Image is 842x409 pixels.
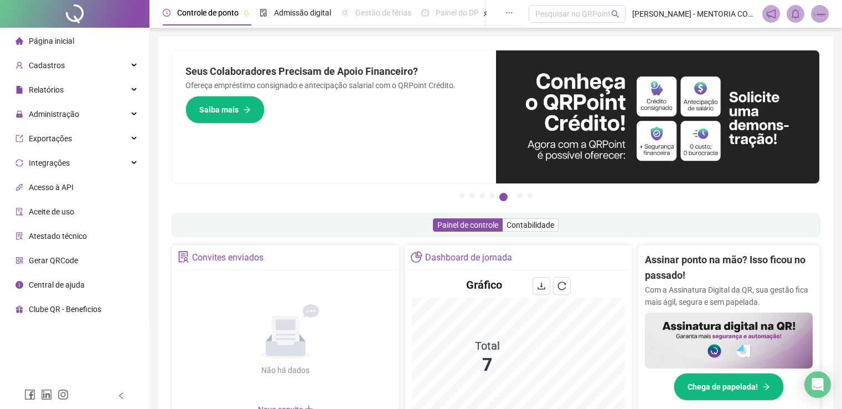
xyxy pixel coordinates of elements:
[469,193,475,198] button: 2
[483,10,490,17] span: pushpin
[437,221,498,229] span: Painel de controle
[58,389,69,400] span: instagram
[507,221,554,229] span: Contabilidade
[274,8,331,17] span: Admissão digital
[489,193,495,198] button: 4
[29,61,65,70] span: Cadastros
[812,6,828,22] img: 83437
[16,183,23,191] span: api
[611,10,619,18] span: search
[645,313,813,369] img: banner%2F02c71560-61a6-44d4-94b9-c8ab97240462.png
[29,280,85,289] span: Central de ajuda
[29,37,74,45] span: Página inicial
[16,257,23,264] span: qrcode
[243,10,250,17] span: pushpin
[421,9,429,17] span: dashboard
[791,9,800,19] span: bell
[29,159,70,167] span: Integrações
[479,193,485,198] button: 3
[29,110,79,119] span: Administração
[16,159,23,167] span: sync
[199,104,239,116] span: Saiba mais
[29,134,72,143] span: Exportações
[16,62,23,69] span: user-add
[16,37,23,45] span: home
[645,252,813,284] h2: Assinar ponto na mão? Isso ficou no passado!
[117,392,125,400] span: left
[645,284,813,308] p: Com a Assinatura Digital da QR, sua gestão fica mais ágil, segura e sem papelada.
[24,389,35,400] span: facebook
[762,383,770,391] span: arrow-right
[235,364,337,376] div: Não há dados
[163,9,171,17] span: clock-circle
[411,251,422,263] span: pie-chart
[674,373,784,401] button: Chega de papelada!
[537,282,546,290] span: download
[766,9,776,19] span: notification
[517,193,523,198] button: 6
[260,9,267,17] span: file-done
[29,207,74,216] span: Aceite de uso
[632,8,756,20] span: [PERSON_NAME] - MENTORIA CONSULTORIA EMPRESARIAL LTDA
[192,248,264,267] div: Convites enviados
[243,106,251,114] span: arrow-right
[436,8,479,17] span: Painel do DP
[341,9,349,17] span: sun
[16,208,23,216] span: audit
[496,50,820,183] img: banner%2F11e687cd-1386-4cbd-b13b-7bd81425532d.png
[29,305,101,314] span: Clube QR - Beneficios
[16,281,23,289] span: info-circle
[499,193,508,201] button: 5
[459,193,465,198] button: 1
[29,256,78,265] span: Gerar QRCode
[688,381,758,393] span: Chega de papelada!
[29,232,87,241] span: Atestado técnico
[557,282,566,290] span: reload
[177,8,239,17] span: Controle de ponto
[804,371,831,398] div: Open Intercom Messenger
[29,183,74,192] span: Acesso à API
[16,232,23,240] span: solution
[355,8,411,17] span: Gestão de férias
[185,64,483,79] h2: Seus Colaboradores Precisam de Apoio Financeiro?
[178,251,189,263] span: solution
[425,248,512,267] div: Dashboard de jornada
[16,110,23,118] span: lock
[466,277,502,293] h4: Gráfico
[16,86,23,94] span: file
[505,9,513,17] span: ellipsis
[41,389,52,400] span: linkedin
[185,79,483,91] p: Ofereça empréstimo consignado e antecipação salarial com o QRPoint Crédito.
[29,85,64,94] span: Relatórios
[16,305,23,313] span: gift
[185,96,265,124] button: Saiba mais
[16,135,23,142] span: export
[527,193,533,198] button: 7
